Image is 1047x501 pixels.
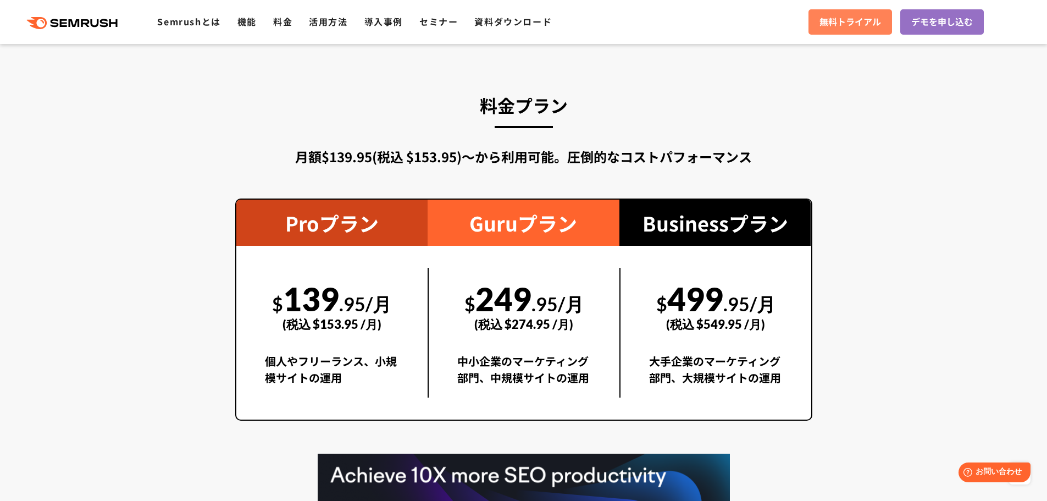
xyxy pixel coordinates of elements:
a: 料金 [273,15,292,28]
div: 月額$139.95(税込 $153.95)〜から利用可能。圧倒的なコストパフォーマンス [235,147,812,167]
a: 導入事例 [364,15,403,28]
iframe: Help widget launcher [949,458,1035,489]
div: Guruプラン [428,200,619,246]
span: $ [656,293,667,315]
span: $ [272,293,283,315]
span: .95/月 [339,293,391,315]
a: 活用方法 [309,15,347,28]
a: 機能 [237,15,257,28]
a: Semrushとは [157,15,220,28]
div: 中小企業のマーケティング部門、中規模サイトの運用 [457,353,591,398]
span: .95/月 [723,293,775,315]
div: (税込 $274.95 /月) [457,305,591,344]
div: Proプラン [236,200,428,246]
span: .95/月 [531,293,584,315]
div: 個人やフリーランス、小規模サイトの運用 [265,353,400,398]
div: (税込 $153.95 /月) [265,305,400,344]
div: 139 [265,268,400,344]
span: 無料トライアル [819,15,881,29]
a: 無料トライアル [808,9,892,35]
div: 249 [457,268,591,344]
a: セミナー [419,15,458,28]
div: 大手企業のマーケティング部門、大規模サイトの運用 [649,353,783,398]
div: 499 [649,268,783,344]
div: Businessプラン [619,200,811,246]
a: 資料ダウンロード [474,15,552,28]
a: デモを申し込む [900,9,984,35]
span: デモを申し込む [911,15,973,29]
div: (税込 $549.95 /月) [649,305,783,344]
span: $ [464,293,475,315]
h3: 料金プラン [235,90,812,120]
